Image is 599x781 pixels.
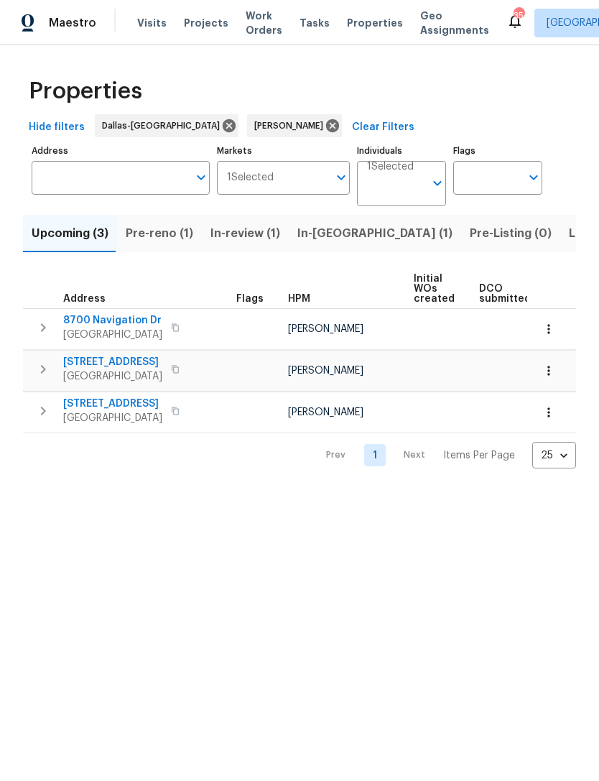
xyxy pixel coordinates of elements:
[352,119,414,137] span: Clear Filters
[126,223,193,244] span: Pre-reno (1)
[299,18,330,28] span: Tasks
[453,147,542,155] label: Flags
[288,324,363,334] span: [PERSON_NAME]
[367,161,414,173] span: 1 Selected
[102,119,226,133] span: Dallas-[GEOGRAPHIC_DATA]
[210,223,280,244] span: In-review (1)
[331,167,351,188] button: Open
[297,223,452,244] span: In-[GEOGRAPHIC_DATA] (1)
[63,397,162,411] span: [STREET_ADDRESS]
[23,114,90,141] button: Hide filters
[95,114,238,137] div: Dallas-[GEOGRAPHIC_DATA]
[29,84,142,98] span: Properties
[357,147,446,155] label: Individuals
[443,448,515,463] p: Items Per Page
[63,313,162,328] span: 8700 Navigation Dr
[191,167,211,188] button: Open
[49,16,96,30] span: Maestro
[312,442,576,468] nav: Pagination Navigation
[479,284,531,304] span: DCO submitted
[227,172,274,184] span: 1 Selected
[420,9,489,37] span: Geo Assignments
[347,16,403,30] span: Properties
[63,411,162,425] span: [GEOGRAPHIC_DATA]
[514,9,524,23] div: 35
[236,294,264,304] span: Flags
[364,444,386,466] a: Goto page 1
[254,119,329,133] span: [PERSON_NAME]
[32,147,210,155] label: Address
[63,294,106,304] span: Address
[470,223,552,244] span: Pre-Listing (0)
[288,407,363,417] span: [PERSON_NAME]
[217,147,350,155] label: Markets
[63,355,162,369] span: [STREET_ADDRESS]
[63,369,162,384] span: [GEOGRAPHIC_DATA]
[247,114,342,137] div: [PERSON_NAME]
[524,167,544,188] button: Open
[137,16,167,30] span: Visits
[246,9,282,37] span: Work Orders
[532,437,576,474] div: 25
[427,173,447,193] button: Open
[29,119,85,137] span: Hide filters
[32,223,108,244] span: Upcoming (3)
[414,274,455,304] span: Initial WOs created
[346,114,420,141] button: Clear Filters
[288,294,310,304] span: HPM
[184,16,228,30] span: Projects
[288,366,363,376] span: [PERSON_NAME]
[63,328,162,342] span: [GEOGRAPHIC_DATA]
